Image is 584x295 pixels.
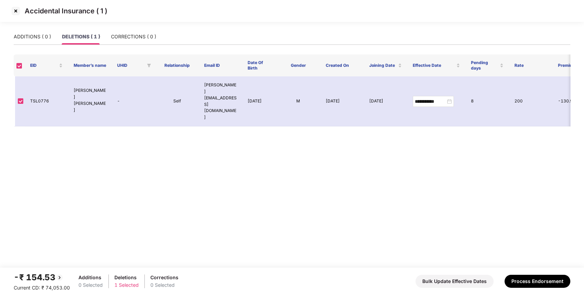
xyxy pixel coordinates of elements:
th: Date Of Birth [242,54,276,76]
th: Created On [320,54,363,76]
td: Self [155,76,199,126]
div: DELETIONS ( 1 ) [62,33,100,40]
img: svg+xml;base64,PHN2ZyBpZD0iQmFjay0yMHgyMCIgeG1sbnM9Imh0dHA6Ly93d3cudzMub3JnLzIwMDAvc3ZnIiB3aWR0aD... [55,273,64,282]
div: Additions [78,274,103,281]
div: Deletions [114,274,139,281]
td: [PERSON_NAME][EMAIL_ADDRESS][DOMAIN_NAME] [199,76,242,126]
span: EID [30,63,58,68]
th: Joining Date [364,54,407,76]
th: Member’s name [68,54,112,76]
span: Effective Date [413,63,455,68]
th: Pending days [465,54,509,76]
div: 1 Selected [114,281,139,289]
span: UHID [117,63,144,68]
th: Relationship [155,54,199,76]
div: 0 Selected [150,281,178,289]
button: Bulk Update Effective Dates [415,275,494,288]
p: [PERSON_NAME] [PERSON_NAME] [74,87,106,113]
th: Rate [509,54,552,76]
td: 8 [465,76,509,126]
th: Gender [276,54,320,76]
span: filter [147,63,151,67]
td: 200 [509,76,552,126]
div: 0 Selected [78,281,103,289]
td: [DATE] [242,76,276,126]
p: Accidental Insurance ( 1 ) [25,7,107,15]
button: Process Endorsement [505,275,570,288]
td: [DATE] [364,76,407,126]
td: M [276,76,320,126]
img: svg+xml;base64,PHN2ZyBpZD0iQ3Jvc3MtMzJ4MzIiIHhtbG5zPSJodHRwOi8vd3d3LnczLm9yZy8yMDAwL3N2ZyIgd2lkdG... [10,5,21,16]
td: TSL0776 [25,76,68,126]
div: CORRECTIONS ( 0 ) [111,33,156,40]
span: filter [146,61,152,70]
td: [DATE] [320,76,363,126]
th: Email ID [199,54,242,76]
div: ADDITIONS ( 0 ) [14,33,51,40]
th: Effective Date [407,54,465,76]
div: -₹ 154.53 [14,271,70,284]
span: Pending days [471,60,498,71]
div: Corrections [150,274,178,281]
span: Joining Date [369,63,397,68]
span: Current CD: ₹ 74,053.00 [14,285,70,291]
td: - [112,76,155,126]
th: EID [25,54,68,76]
